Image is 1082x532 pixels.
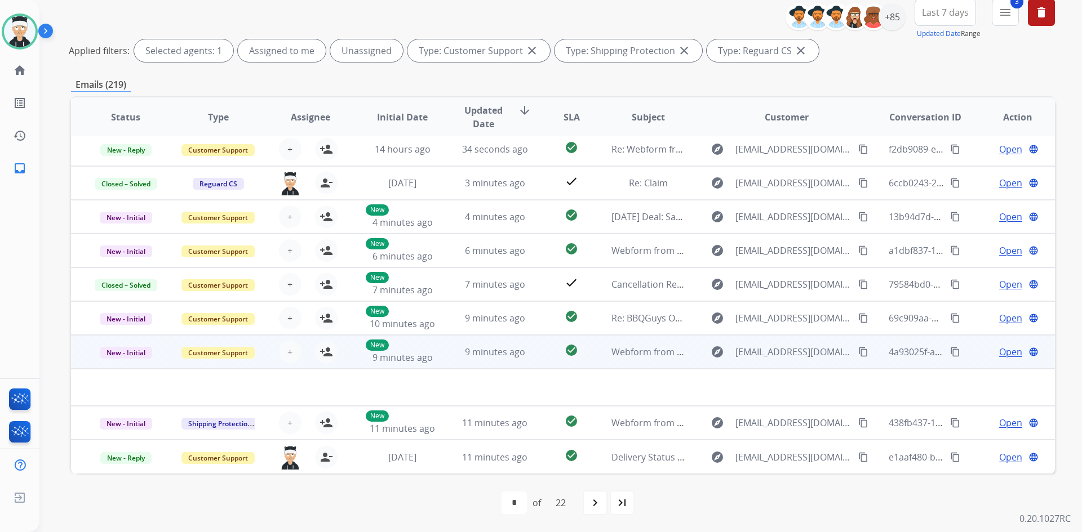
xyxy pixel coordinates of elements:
span: Customer Support [181,245,255,257]
mat-icon: explore [711,416,724,430]
mat-icon: content_copy [858,418,868,428]
span: + [287,416,292,430]
img: agent-avatar [279,446,301,470]
span: New - Initial [100,347,152,359]
div: Unassigned [330,39,403,62]
span: Customer Support [181,279,255,291]
mat-icon: check_circle [565,343,578,357]
mat-icon: content_copy [858,347,868,357]
span: a1dbf837-13c4-4a38-9a7c-c991fe147beb [889,244,1058,257]
mat-icon: explore [711,244,724,257]
span: + [287,345,292,359]
img: agent-avatar [279,172,301,195]
span: [EMAIL_ADDRESS][DOMAIN_NAME] [735,345,852,359]
span: Closed – Solved [95,178,157,190]
span: Open [999,345,1022,359]
span: [EMAIL_ADDRESS][DOMAIN_NAME] [735,176,852,190]
mat-icon: language [1028,245,1039,256]
span: Open [999,311,1022,325]
div: Type: Customer Support [407,39,550,62]
span: Reguard CS [193,178,244,190]
button: + [279,341,301,363]
mat-icon: navigate_next [588,496,602,509]
span: Open [999,176,1022,190]
span: [EMAIL_ADDRESS][DOMAIN_NAME] [735,311,852,325]
span: 13b94d7d-0226-46a6-b501-6936435688ae [889,211,1065,223]
mat-icon: content_copy [858,144,868,154]
button: + [279,138,301,160]
span: Re: BBQGuys Order Confirmation [611,312,752,324]
div: Type: Shipping Protection [555,39,702,62]
span: 4 minutes ago [465,211,525,223]
span: New - Initial [100,212,152,223]
img: avatar [4,16,36,47]
mat-icon: menu [999,6,1012,19]
span: Customer Support [181,212,255,223]
span: Open [999,278,1022,291]
p: 0.20.1027RC [1019,512,1071,525]
span: Webform from [EMAIL_ADDRESS][DOMAIN_NAME] on [DATE] [611,346,867,358]
span: 69c909aa-b10b-44d3-bf0d-a0b40635bf91 [889,312,1061,324]
p: New [366,238,389,249]
span: 7 minutes ago [465,278,525,290]
mat-icon: language [1028,347,1039,357]
span: 6 minutes ago [373,250,433,262]
mat-icon: person_add [320,142,333,156]
span: f2db9089-e7a2-423f-8619-ef06460c9316 [889,143,1056,155]
span: [EMAIL_ADDRESS][DOMAIN_NAME] [735,142,852,156]
mat-icon: person_remove [320,450,333,464]
mat-icon: content_copy [858,212,868,222]
span: 7 minutes ago [373,284,433,296]
mat-icon: language [1028,418,1039,428]
mat-icon: content_copy [950,452,960,462]
span: Updated Date [458,104,509,131]
span: 14 hours ago [375,143,431,155]
mat-icon: explore [711,450,724,464]
span: 438fb437-12af-4c70-8dcf-8a96e6ffed48 [889,417,1052,429]
span: Customer Support [181,347,255,359]
span: Open [999,142,1022,156]
mat-icon: person_add [320,345,333,359]
p: Emails (219) [71,78,131,92]
p: New [366,410,389,422]
mat-icon: person_remove [320,176,333,190]
span: New - Initial [100,418,152,430]
span: + [287,244,292,257]
span: Customer Support [181,452,255,464]
span: [EMAIL_ADDRESS][DOMAIN_NAME] [735,210,852,223]
span: Type [208,110,229,124]
mat-icon: check_circle [565,310,578,323]
span: Customer Support [181,144,255,156]
div: Type: Reguard CS [707,39,819,62]
span: 9 minutes ago [373,351,433,364]
mat-icon: content_copy [950,347,960,357]
span: New - Initial [100,313,152,325]
mat-icon: close [794,44,808,57]
mat-icon: person_add [320,244,333,257]
span: SLA [564,110,580,124]
mat-icon: content_copy [950,418,960,428]
p: Applied filters: [69,44,130,57]
mat-icon: delete [1035,6,1048,19]
mat-icon: language [1028,452,1039,462]
mat-icon: person_add [320,278,333,291]
span: + [287,311,292,325]
mat-icon: language [1028,178,1039,188]
span: + [287,210,292,223]
span: Open [999,210,1022,223]
span: Re: Webform from [EMAIL_ADDRESS][DOMAIN_NAME] on [DATE] [611,143,882,155]
button: + [279,239,301,262]
span: Customer [765,110,809,124]
mat-icon: close [677,44,691,57]
span: [EMAIL_ADDRESS][DOMAIN_NAME] [735,450,852,464]
span: Cancellation Request [611,278,701,290]
mat-icon: history [13,129,26,142]
span: Open [999,450,1022,464]
span: Open [999,416,1022,430]
span: + [287,142,292,156]
mat-icon: check [565,276,578,289]
mat-icon: check_circle [565,449,578,462]
div: of [533,496,541,509]
mat-icon: content_copy [950,178,960,188]
div: +85 [879,3,906,30]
